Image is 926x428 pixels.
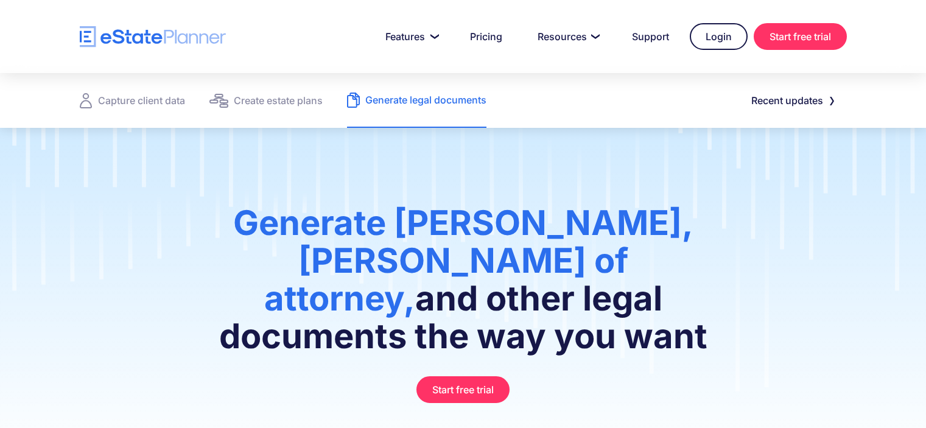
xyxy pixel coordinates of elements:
[80,73,185,128] a: Capture client data
[203,204,723,367] h1: and other legal documents the way you want
[98,92,185,109] div: Capture client data
[209,73,323,128] a: Create estate plans
[523,24,611,49] a: Resources
[371,24,449,49] a: Features
[347,73,486,128] a: Generate legal documents
[754,23,847,50] a: Start free trial
[233,202,693,319] span: Generate [PERSON_NAME], [PERSON_NAME] of attorney,
[617,24,684,49] a: Support
[690,23,748,50] a: Login
[737,88,847,113] a: Recent updates
[751,92,823,109] div: Recent updates
[234,92,323,109] div: Create estate plans
[365,91,486,108] div: Generate legal documents
[455,24,517,49] a: Pricing
[416,376,510,403] a: Start free trial
[80,26,226,47] a: home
